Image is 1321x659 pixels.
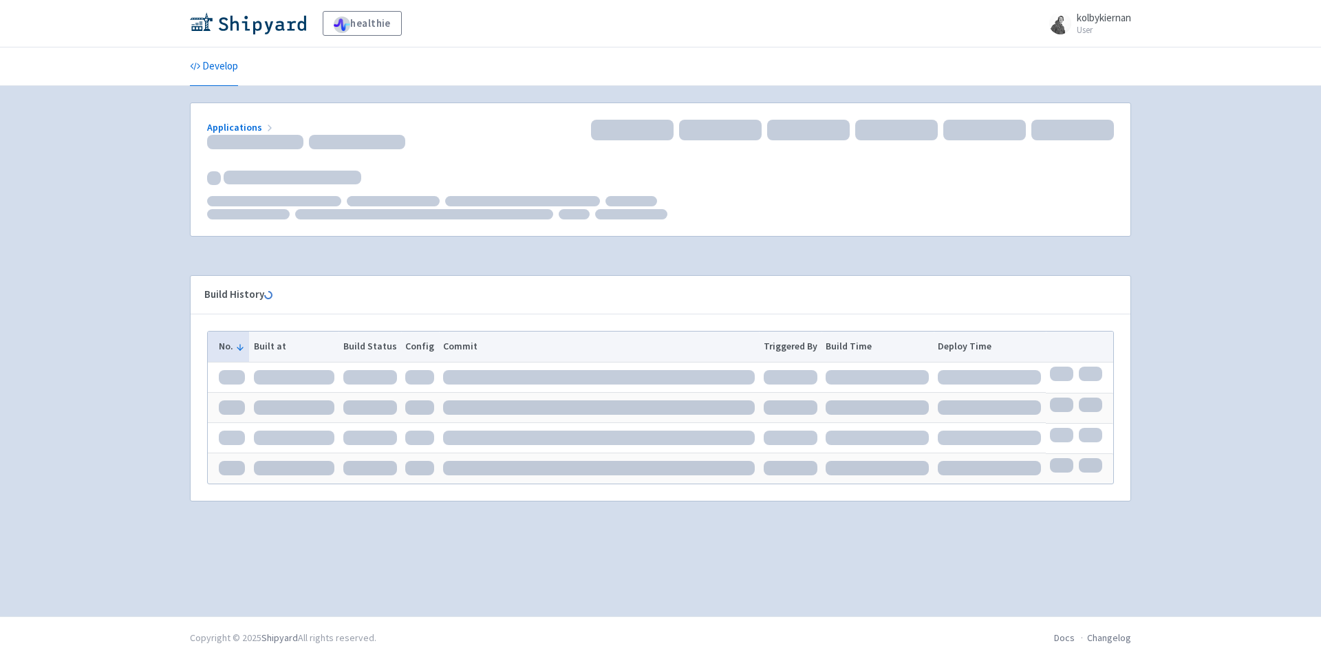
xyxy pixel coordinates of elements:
[1087,631,1131,644] a: Changelog
[1077,11,1131,24] span: kolbykiernan
[204,287,1095,303] div: Build History
[323,11,402,36] a: healthie
[261,631,298,644] a: Shipyard
[190,12,306,34] img: Shipyard logo
[190,631,376,645] div: Copyright © 2025 All rights reserved.
[190,47,238,86] a: Develop
[1054,631,1075,644] a: Docs
[401,332,439,362] th: Config
[439,332,760,362] th: Commit
[934,332,1046,362] th: Deploy Time
[207,121,275,133] a: Applications
[821,332,934,362] th: Build Time
[1041,12,1131,34] a: kolbykiernan User
[339,332,401,362] th: Build Status
[219,339,245,354] button: No.
[1077,25,1131,34] small: User
[759,332,821,362] th: Triggered By
[249,332,339,362] th: Built at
